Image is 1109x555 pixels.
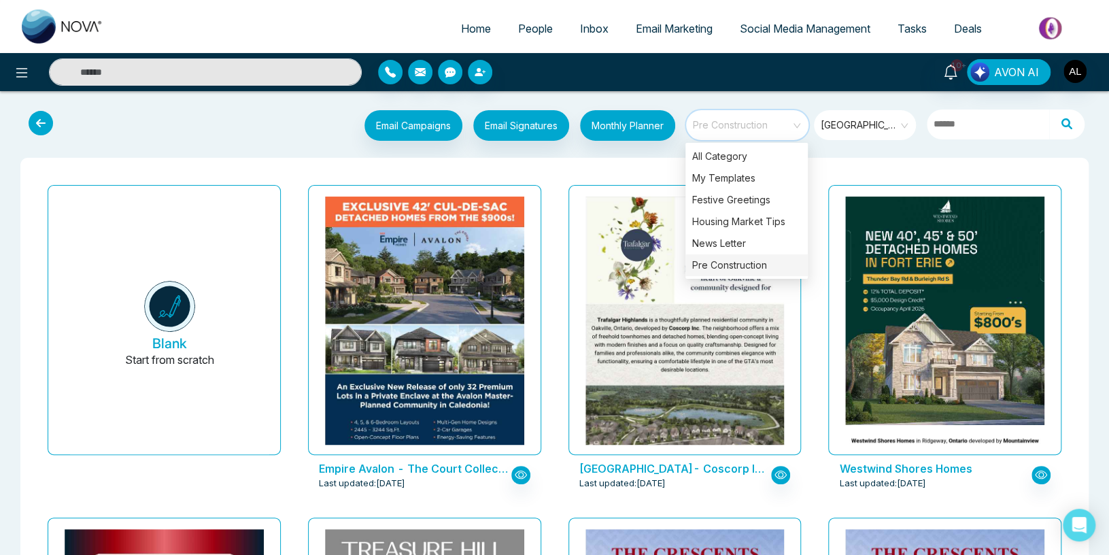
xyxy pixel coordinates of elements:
[152,335,187,352] h5: Blank
[685,167,808,189] div: My Templates
[461,22,491,35] span: Home
[821,115,911,135] span: British Columbia
[473,110,569,141] button: Email Signatures
[685,211,808,233] div: Housing Market Tips
[319,477,405,490] span: Last updated: [DATE]
[622,16,726,41] a: Email Marketing
[693,115,804,135] span: Pre Construction
[447,16,505,41] a: Home
[354,118,462,131] a: Email Campaigns
[685,254,808,276] div: Pre Construction
[934,59,967,83] a: 10+
[898,22,927,35] span: Tasks
[1002,13,1101,44] img: Market-place.gif
[1063,60,1087,83] img: User Avatar
[505,16,566,41] a: People
[569,110,675,144] a: Monthly Planner
[740,22,870,35] span: Social Media Management
[319,460,509,477] p: Empire Avalon - The Court Collection
[462,110,569,144] a: Email Signatures
[951,59,963,71] span: 10+
[636,22,713,35] span: Email Marketing
[1063,509,1095,541] div: Open Intercom Messenger
[940,16,995,41] a: Deals
[685,233,808,254] div: News Letter
[839,460,1029,477] p: Westwind Shores Homes
[70,197,269,454] button: BlankStart from scratch
[518,22,553,35] span: People
[994,64,1039,80] span: AVON AI
[566,16,622,41] a: Inbox
[144,281,195,332] img: novacrm
[22,10,103,44] img: Nova CRM Logo
[970,63,989,82] img: Lead Flow
[579,460,770,477] p: Trafalgar Highlands- Coscorp Inc.
[954,22,982,35] span: Deals
[579,477,666,490] span: Last updated: [DATE]
[580,22,609,35] span: Inbox
[685,146,808,167] div: All Category
[364,110,462,141] button: Email Campaigns
[580,110,675,141] button: Monthly Planner
[125,352,214,384] p: Start from scratch
[726,16,884,41] a: Social Media Management
[839,477,925,490] span: Last updated: [DATE]
[967,59,1051,85] button: AVON AI
[884,16,940,41] a: Tasks
[685,189,808,211] div: Festive Greetings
